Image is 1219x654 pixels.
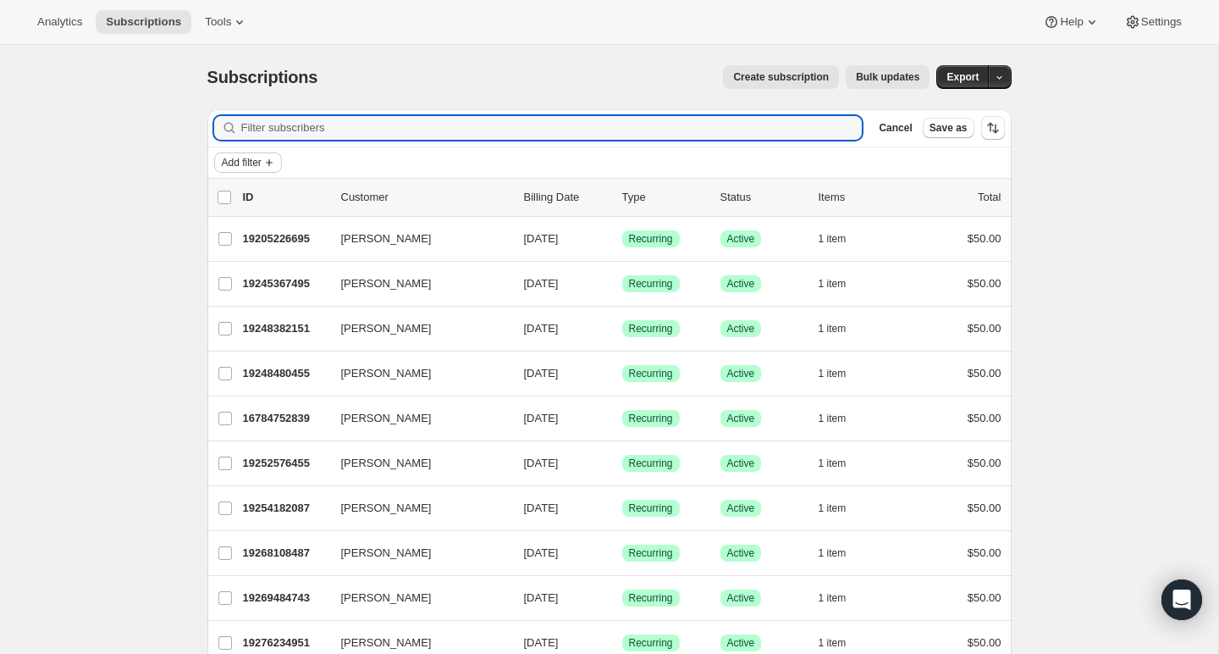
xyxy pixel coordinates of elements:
button: [PERSON_NAME] [331,585,500,612]
span: Subscriptions [106,15,181,29]
span: $50.00 [968,591,1001,604]
button: Settings [1114,10,1192,34]
span: Active [727,636,755,650]
span: Active [727,232,755,246]
button: 1 item [819,586,865,610]
div: 16784752839[PERSON_NAME][DATE]SuccessRecurringSuccessActive1 item$50.00 [243,407,1001,430]
p: 16784752839 [243,410,328,427]
span: Active [727,322,755,335]
span: $50.00 [968,457,1001,469]
span: [PERSON_NAME] [341,545,432,562]
span: [PERSON_NAME] [341,500,432,517]
div: 19245367495[PERSON_NAME][DATE]SuccessRecurringSuccessActive1 item$50.00 [243,272,1001,296]
span: [DATE] [524,636,559,649]
span: [DATE] [524,367,559,380]
span: Settings [1141,15,1182,29]
span: 1 item [819,591,847,605]
p: Billing Date [524,189,609,206]
span: Active [727,277,755,291]
span: [PERSON_NAME] [341,230,432,247]
span: 1 item [819,367,847,380]
button: Sort the results [981,116,1005,140]
span: [DATE] [524,502,559,514]
div: Open Intercom Messenger [1161,579,1202,620]
span: $50.00 [968,277,1001,290]
span: Recurring [629,457,673,470]
button: Tools [195,10,258,34]
button: Help [1033,10,1110,34]
button: Export [936,65,989,89]
div: 19205226695[PERSON_NAME][DATE]SuccessRecurringSuccessActive1 item$50.00 [243,227,1001,251]
span: 1 item [819,232,847,246]
span: [DATE] [524,412,559,424]
p: 19252576455 [243,455,328,472]
span: Active [727,412,755,425]
div: 19248480455[PERSON_NAME][DATE]SuccessRecurringSuccessActive1 item$50.00 [243,362,1001,385]
span: Recurring [629,636,673,650]
span: $50.00 [968,322,1001,335]
span: Subscriptions [207,68,318,86]
span: [PERSON_NAME] [341,410,432,427]
span: Analytics [37,15,82,29]
button: 1 item [819,272,865,296]
p: 19268108487 [243,545,328,562]
span: Recurring [629,232,673,246]
span: Recurring [629,412,673,425]
span: [DATE] [524,591,559,604]
button: Cancel [872,118,918,138]
button: [PERSON_NAME] [331,495,500,522]
span: $50.00 [968,502,1001,514]
p: Status [720,189,805,206]
span: Bulk updates [856,70,919,84]
span: Recurring [629,502,673,515]
p: Total [978,189,1001,206]
div: 19269484743[PERSON_NAME][DATE]SuccessRecurringSuccessActive1 item$50.00 [243,586,1001,610]
span: Active [727,457,755,470]
button: [PERSON_NAME] [331,450,500,477]
span: Recurring [629,367,673,380]
button: [PERSON_NAME] [331,270,500,297]
span: 1 item [819,322,847,335]
span: Recurring [629,322,673,335]
span: Recurring [629,591,673,605]
span: $50.00 [968,232,1001,245]
span: [DATE] [524,457,559,469]
span: 1 item [819,546,847,560]
div: Type [622,189,707,206]
span: 1 item [819,412,847,425]
span: [DATE] [524,546,559,559]
button: 1 item [819,541,865,565]
span: Create subscription [733,70,829,84]
span: [DATE] [524,277,559,290]
p: 19245367495 [243,275,328,292]
span: 1 item [819,457,847,470]
p: 19276234951 [243,635,328,651]
button: Bulk updates [846,65,929,89]
button: 1 item [819,362,865,385]
p: ID [243,189,328,206]
span: Active [727,591,755,605]
button: [PERSON_NAME] [331,405,500,432]
p: Customer [341,189,510,206]
button: [PERSON_NAME] [331,315,500,342]
button: 1 item [819,227,865,251]
button: Analytics [27,10,92,34]
div: 19248382151[PERSON_NAME][DATE]SuccessRecurringSuccessActive1 item$50.00 [243,317,1001,341]
span: Cancel [879,121,912,135]
button: [PERSON_NAME] [331,225,500,252]
p: 19248382151 [243,320,328,337]
div: 19254182087[PERSON_NAME][DATE]SuccessRecurringSuccessActive1 item$50.00 [243,496,1001,520]
p: 19248480455 [243,365,328,382]
span: Active [727,502,755,515]
p: 19205226695 [243,230,328,247]
span: Export [946,70,979,84]
p: 19269484743 [243,590,328,607]
span: 1 item [819,502,847,515]
span: [PERSON_NAME] [341,365,432,382]
span: Save as [929,121,968,135]
span: [PERSON_NAME] [341,590,432,607]
span: Help [1060,15,1083,29]
div: IDCustomerBilling DateTypeStatusItemsTotal [243,189,1001,206]
span: $50.00 [968,412,1001,424]
button: Subscriptions [96,10,191,34]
